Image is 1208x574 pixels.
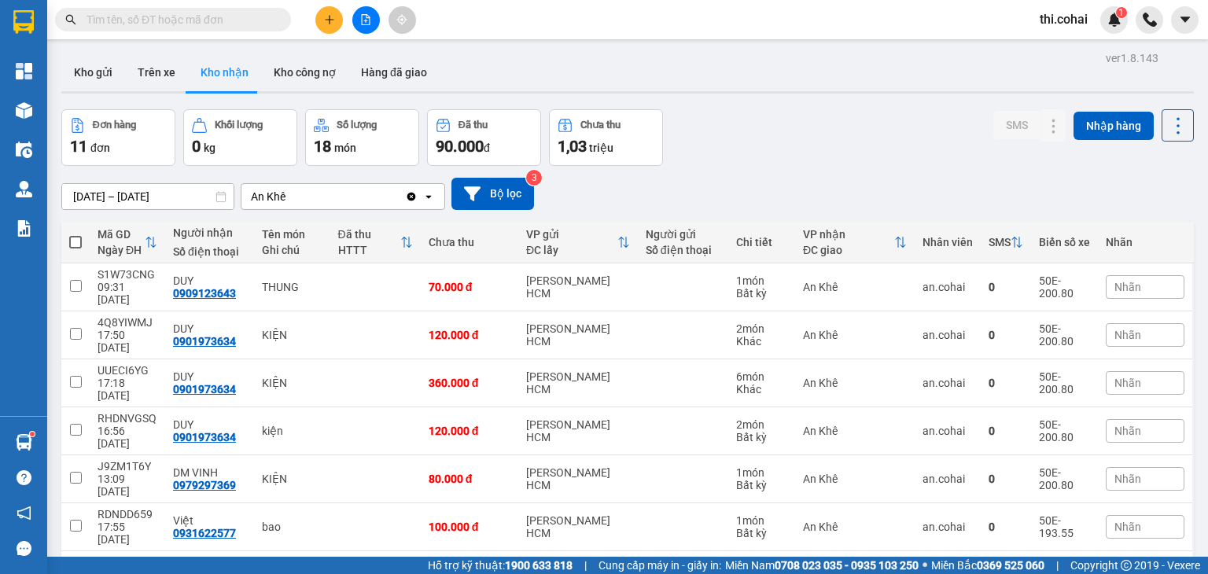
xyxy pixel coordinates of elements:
div: kiện [262,425,322,437]
img: solution-icon [16,220,32,237]
div: 0909123643 [173,287,236,300]
div: ĐC giao [803,244,894,256]
div: 7NMF97RV [98,556,157,568]
button: caret-down [1171,6,1199,34]
span: caret-down [1178,13,1192,27]
strong: 0369 525 060 [977,559,1044,572]
div: 0931622577 [173,527,236,539]
div: 0979297369 [173,479,236,491]
div: 1 món [736,514,787,527]
img: logo-vxr [13,10,34,34]
div: [PERSON_NAME] HCM [526,418,630,443]
img: warehouse-icon [16,434,32,451]
div: DUY [173,322,246,335]
div: An Khê [803,425,907,437]
div: bao [262,521,322,533]
button: Kho nhận [188,53,261,91]
button: Kho gửi [61,53,125,91]
img: icon-new-feature [1107,13,1121,27]
span: 1,03 [558,137,587,156]
div: Nhân viên [923,236,973,248]
div: SMS [989,236,1011,248]
div: An Khê [803,521,907,533]
div: KIỆN [262,473,322,485]
div: HTTT [338,244,400,256]
span: đơn [90,142,110,154]
div: 50E-200.80 [1039,274,1090,300]
div: Đơn hàng [93,120,136,131]
div: [PERSON_NAME] HCM [526,274,630,300]
div: 2 món [736,322,787,335]
button: Hàng đã giao [348,53,440,91]
div: Đã thu [459,120,488,131]
span: Miền Bắc [931,557,1044,574]
div: Chi tiết [736,236,787,248]
img: phone-icon [1143,13,1157,27]
strong: 1900 633 818 [505,559,573,572]
div: An Khê [251,189,285,204]
div: [PERSON_NAME] HCM [526,466,630,491]
span: kg [204,142,215,154]
span: notification [17,506,31,521]
div: Bất kỳ [736,431,787,443]
div: Bất kỳ [736,479,787,491]
button: Trên xe [125,53,188,91]
button: Nhập hàng [1074,112,1154,140]
span: 90.000 [436,137,484,156]
div: [PERSON_NAME] HCM [526,370,630,396]
div: Biển số xe [1039,236,1090,248]
div: VP gửi [526,228,617,241]
div: DUY [173,274,246,287]
div: J9ZM1T6Y [98,460,157,473]
div: an.cohai [923,521,973,533]
button: plus [315,6,343,34]
span: Cung cấp máy in - giấy in: [598,557,721,574]
div: 80.000 đ [429,473,510,485]
span: question-circle [17,470,31,485]
div: 17:55 [DATE] [98,521,157,546]
div: 120.000 đ [429,425,510,437]
input: Selected An Khê. [287,189,289,204]
div: Tên món [262,228,322,241]
div: [PERSON_NAME] HCM [526,322,630,348]
div: 50E-200.80 [1039,466,1090,491]
th: Toggle SortBy [981,222,1031,263]
th: Toggle SortBy [330,222,421,263]
div: 0 [989,521,1023,533]
div: 70.000 đ [429,281,510,293]
th: Toggle SortBy [90,222,165,263]
div: VP nhận [803,228,894,241]
div: an.cohai [923,425,973,437]
div: Bất kỳ [736,287,787,300]
button: Kho công nợ [261,53,348,91]
sup: 3 [526,170,542,186]
div: Đã thu [338,228,400,241]
div: Người nhận [173,226,246,239]
span: aim [396,14,407,25]
span: thi.cohai [1027,9,1100,29]
div: DUY [173,418,246,431]
button: file-add [352,6,380,34]
div: DUY [173,370,246,383]
div: 120.000 đ [429,329,510,341]
div: Mã GD [98,228,145,241]
div: 17:50 [DATE] [98,329,157,354]
div: 50E-193.55 [1039,514,1090,539]
th: Toggle SortBy [518,222,638,263]
button: Đã thu90.000đ [427,109,541,166]
div: 17:18 [DATE] [98,377,157,402]
span: 0 [192,137,201,156]
div: 0901973634 [173,431,236,443]
div: 100.000 đ [429,521,510,533]
span: Nhãn [1114,473,1141,485]
div: 16:56 [DATE] [98,425,157,450]
button: Số lượng18món [305,109,419,166]
span: Nhãn [1114,377,1141,389]
input: Select a date range. [62,184,234,209]
div: 6 món [736,370,787,383]
div: S1W73CNG [98,268,157,281]
span: đ [484,142,490,154]
button: Đơn hàng11đơn [61,109,175,166]
div: Số lượng [337,120,377,131]
div: Ngày ĐH [98,244,145,256]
